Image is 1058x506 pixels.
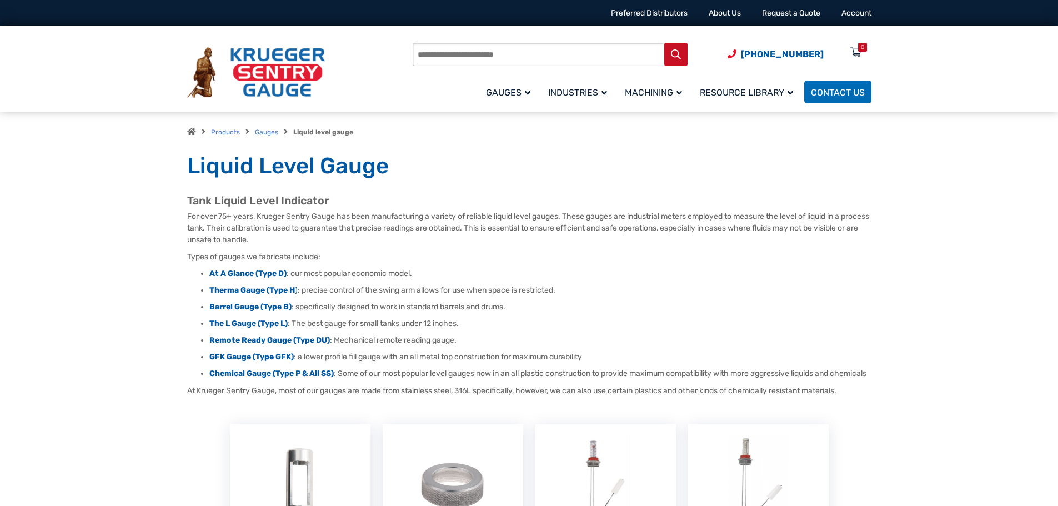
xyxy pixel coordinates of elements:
[209,352,871,363] li: : a lower profile fill gauge with an all metal top construction for maximum durability
[841,8,871,18] a: Account
[209,285,871,296] li: : precise control of the swing arm allows for use when space is restricted.
[209,269,287,278] a: At A Glance (Type D)
[209,352,294,362] a: GFK Gauge (Type GFK)
[611,8,688,18] a: Preferred Distributors
[209,268,871,279] li: : our most popular economic model.
[209,369,334,378] a: Chemical Gauge (Type P & All SS)
[187,47,325,98] img: Krueger Sentry Gauge
[209,318,871,329] li: : The best gauge for small tanks under 12 inches.
[209,335,330,345] a: Remote Ready Gauge (Type DU)
[209,319,288,328] a: The L Gauge (Type L)
[479,79,541,105] a: Gauges
[211,128,240,136] a: Products
[541,79,618,105] a: Industries
[187,385,871,397] p: At Krueger Sentry Gauge, most of our gauges are made from stainless steel, 316L specifically, how...
[209,368,871,379] li: : Some of our most popular level gauges now in an all plastic construction to provide maximum com...
[209,302,292,312] a: Barrel Gauge (Type B)
[693,79,804,105] a: Resource Library
[625,87,682,98] span: Machining
[293,128,353,136] strong: Liquid level gauge
[187,194,871,208] h2: Tank Liquid Level Indicator
[700,87,793,98] span: Resource Library
[187,211,871,246] p: For over 75+ years, Krueger Sentry Gauge has been manufacturing a variety of reliable liquid leve...
[209,285,298,295] a: Therma Gauge (Type H)
[187,152,871,180] h1: Liquid Level Gauge
[741,49,824,59] span: [PHONE_NUMBER]
[709,8,741,18] a: About Us
[209,302,871,313] li: : specifically designed to work in standard barrels and drums.
[861,43,864,52] div: 0
[255,128,278,136] a: Gauges
[209,285,295,295] strong: Therma Gauge (Type H
[209,335,871,346] li: : Mechanical remote reading gauge.
[548,87,607,98] span: Industries
[762,8,820,18] a: Request a Quote
[486,87,530,98] span: Gauges
[618,79,693,105] a: Machining
[187,251,871,263] p: Types of gauges we fabricate include:
[811,87,865,98] span: Contact Us
[728,47,824,61] a: Phone Number (920) 434-8860
[804,81,871,103] a: Contact Us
